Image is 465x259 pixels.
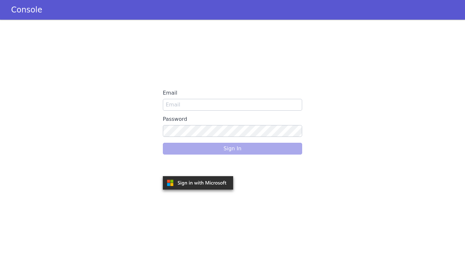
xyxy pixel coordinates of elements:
[163,113,302,125] label: Password
[163,87,302,99] label: Email
[163,99,302,111] input: Email
[160,160,238,174] iframe: Sign in with Google Button
[163,176,233,190] img: azure.svg
[3,5,50,14] a: Console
